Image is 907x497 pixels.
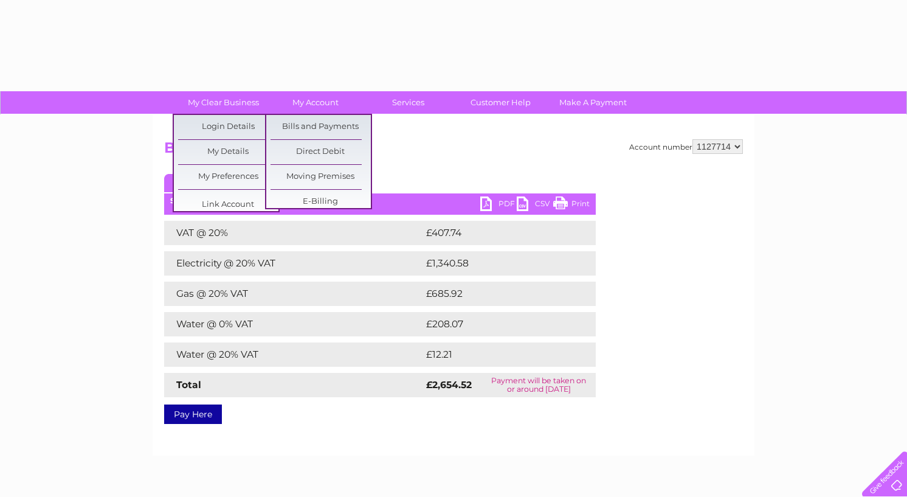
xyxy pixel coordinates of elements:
[164,342,423,367] td: Water @ 20% VAT
[164,174,347,192] a: Current Invoice
[426,379,472,391] strong: £2,654.52
[450,91,551,114] a: Customer Help
[178,165,278,189] a: My Preferences
[173,91,274,114] a: My Clear Business
[178,193,278,217] a: Link Account
[266,91,366,114] a: My Account
[271,190,371,214] a: E-Billing
[164,282,423,306] td: Gas @ 20% VAT
[543,91,643,114] a: Make A Payment
[164,221,423,245] td: VAT @ 20%
[176,379,201,391] strong: Total
[271,165,371,189] a: Moving Premises
[358,91,458,114] a: Services
[178,140,278,164] a: My Details
[164,312,423,336] td: Water @ 0% VAT
[164,196,596,205] div: [DATE]
[164,139,743,162] h2: Bills and Payments
[553,196,590,214] a: Print
[164,251,423,276] td: Electricity @ 20% VAT
[178,115,278,139] a: Login Details
[481,373,596,397] td: Payment will be taken on or around [DATE]
[423,221,574,245] td: £407.74
[629,139,743,154] div: Account number
[517,196,553,214] a: CSV
[423,312,574,336] td: £208.07
[271,140,371,164] a: Direct Debit
[423,342,568,367] td: £12.21
[423,282,574,306] td: £685.92
[423,251,576,276] td: £1,340.58
[170,196,233,205] b: Statement Date:
[164,405,222,424] a: Pay Here
[271,115,371,139] a: Bills and Payments
[480,196,517,214] a: PDF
